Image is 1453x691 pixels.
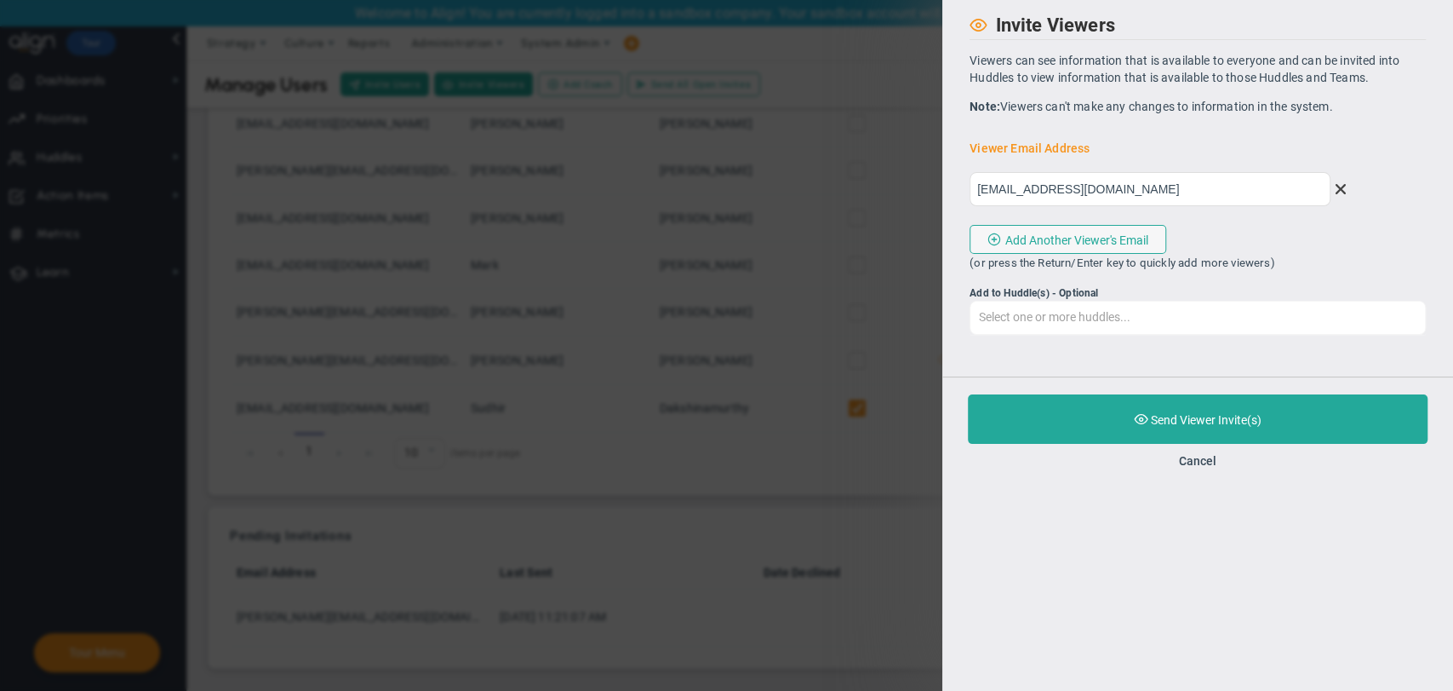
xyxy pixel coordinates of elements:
[970,256,1274,269] span: (or press the Return/Enter key to quickly add more viewers)
[970,100,1000,113] strong: Note:
[970,98,1426,115] p: Viewers can't make any changes to information in the system.
[970,287,1426,299] div: Select one or more Huddles... The invited Viewer(s) will be added to the Huddle as a Viewer.
[970,141,1233,157] span: Viewer Email Address
[1179,454,1216,468] button: Cancel
[970,52,1426,86] p: Viewers can see information that is available to everyone and can be invited into Huddles to view...
[1151,413,1261,427] span: Send Viewer Invite(s)
[968,394,1427,444] button: Send Viewer Invite(s)
[970,302,1425,332] input: Add to Huddle(s) - Optional
[970,225,1166,254] button: Add Another Viewer's Email
[995,14,1114,36] span: Invite Viewers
